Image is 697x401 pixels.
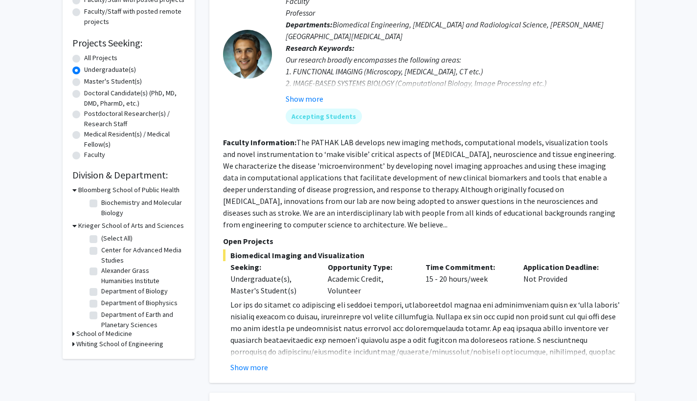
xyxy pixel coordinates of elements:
label: Master's Student(s) [84,76,142,87]
div: Our research broadly encompasses the following areas: 1. FUNCTIONAL IMAGING (Microscopy, [MEDICAL... [286,54,621,112]
div: Not Provided [516,261,614,296]
label: Biochemistry and Molecular Biology [101,198,182,218]
h3: Krieger School of Arts and Sciences [78,221,184,231]
iframe: Chat [7,357,42,394]
label: Postdoctoral Researcher(s) / Research Staff [84,109,185,129]
label: Doctoral Candidate(s) (PhD, MD, DMD, PharmD, etc.) [84,88,185,109]
label: Department of Biophysics [101,298,178,308]
div: 15 - 20 hours/week [418,261,516,296]
mat-chip: Accepting Students [286,109,362,124]
label: All Projects [84,53,117,63]
fg-read-more: The PATHAK LAB develops new imaging methods, computational models, visualization tools and novel ... [223,137,616,229]
div: Undergraduate(s), Master's Student(s) [230,273,314,296]
label: Faculty/Staff with posted remote projects [84,6,185,27]
span: Biomedical Engineering, [MEDICAL_DATA] and Radiological Science, [PERSON_NAME][GEOGRAPHIC_DATA][M... [286,20,604,41]
b: Research Keywords: [286,43,355,53]
h3: Whiting School of Engineering [76,339,163,349]
label: Alexander Grass Humanities Institute [101,266,182,286]
p: Open Projects [223,235,621,247]
p: Opportunity Type: [328,261,411,273]
label: Medical Resident(s) / Medical Fellow(s) [84,129,185,150]
label: Department of Biology [101,286,168,296]
div: Academic Credit, Volunteer [320,261,418,296]
p: Professor [286,7,621,19]
label: Faculty [84,150,105,160]
label: (Select All) [101,233,133,244]
h2: Division & Department: [72,169,185,181]
button: Show more [286,93,323,105]
label: Department of Earth and Planetary Sciences [101,310,182,330]
h2: Projects Seeking: [72,37,185,49]
p: Seeking: [230,261,314,273]
b: Faculty Information: [223,137,296,147]
h3: School of Medicine [76,329,132,339]
b: Departments: [286,20,333,29]
h3: Bloomberg School of Public Health [78,185,180,195]
p: Application Deadline: [523,261,607,273]
span: Biomedical Imaging and Visualization [223,249,621,261]
button: Show more [230,361,268,373]
p: Time Commitment: [426,261,509,273]
label: Undergraduate(s) [84,65,136,75]
label: Center for Advanced Media Studies [101,245,182,266]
